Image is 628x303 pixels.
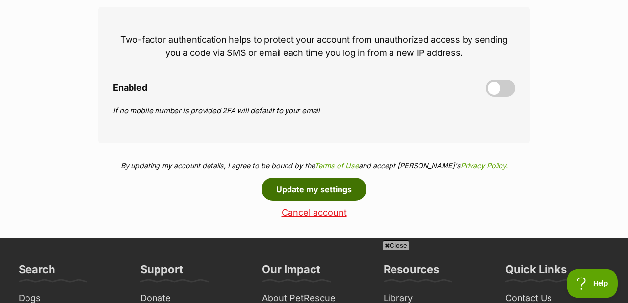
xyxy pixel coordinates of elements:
a: Privacy Policy. [461,161,508,170]
button: Update my settings [262,178,366,201]
iframe: Help Scout Beacon - Open [567,269,618,298]
span: Close [383,240,409,250]
p: By updating my account details, I agree to be bound by the and accept [PERSON_NAME]'s [98,160,530,171]
span: Enabled [113,83,147,93]
a: Terms of Use [314,161,359,170]
p: Two-factor authentication helps to protect your account from unauthorized access by sending you a... [113,33,515,59]
a: Cancel account [98,208,530,218]
h3: Search [19,262,55,282]
iframe: Advertisement [76,254,552,298]
p: If no mobile number is provided 2FA will default to your email [113,105,515,117]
